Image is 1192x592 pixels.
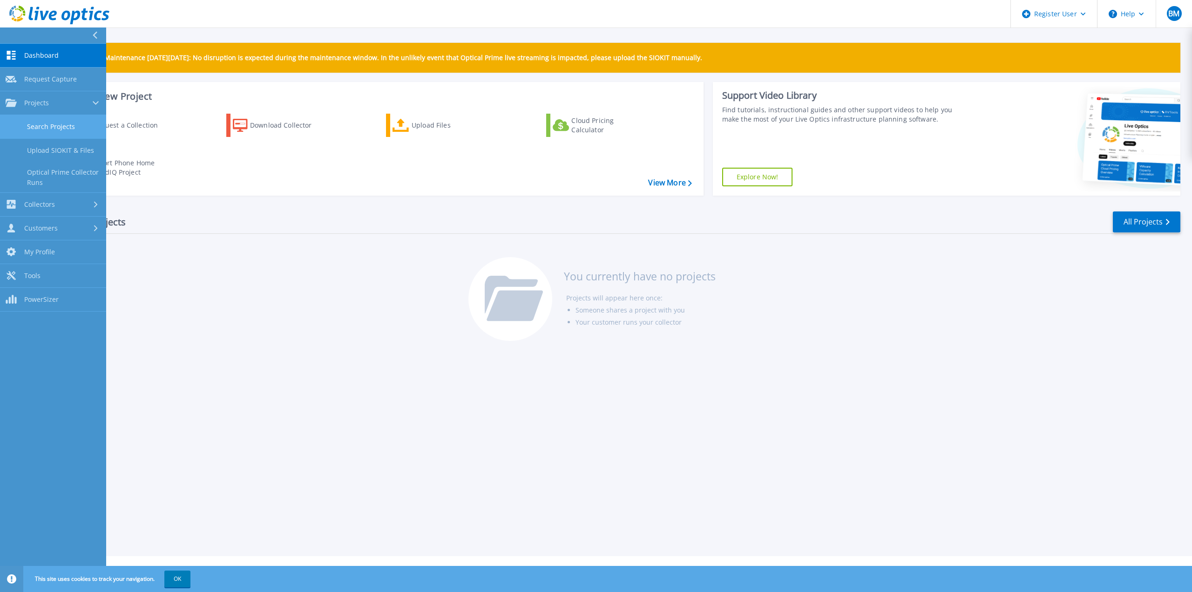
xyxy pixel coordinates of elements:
span: BM [1168,10,1179,17]
div: Find tutorials, instructional guides and other support videos to help you make the most of your L... [722,105,964,124]
div: Cloud Pricing Calculator [571,116,646,135]
span: Collectors [24,200,55,209]
a: Explore Now! [722,168,793,186]
li: Projects will appear here once: [566,292,716,304]
li: Someone shares a project with you [576,304,716,316]
span: Tools [24,272,41,280]
span: This site uses cookies to track your navigation. [26,571,190,587]
span: Customers [24,224,58,232]
div: Download Collector [250,116,325,135]
h3: You currently have no projects [564,271,716,281]
p: Scheduled Maintenance [DATE][DATE]: No disruption is expected during the maintenance window. In t... [69,54,702,61]
a: Request a Collection [66,114,170,137]
a: Cloud Pricing Calculator [546,114,650,137]
span: My Profile [24,248,55,256]
a: All Projects [1113,211,1180,232]
div: Import Phone Home CloudIQ Project [91,158,164,177]
span: PowerSizer [24,295,59,304]
li: Your customer runs your collector [576,316,716,328]
span: Dashboard [24,51,59,60]
span: Projects [24,99,49,107]
div: Support Video Library [722,89,964,102]
div: Upload Files [412,116,486,135]
a: Upload Files [386,114,490,137]
h3: Start a New Project [66,91,691,102]
a: Download Collector [226,114,330,137]
span: Request Capture [24,75,77,83]
div: Request a Collection [93,116,167,135]
button: OK [164,571,190,587]
a: View More [648,178,691,187]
